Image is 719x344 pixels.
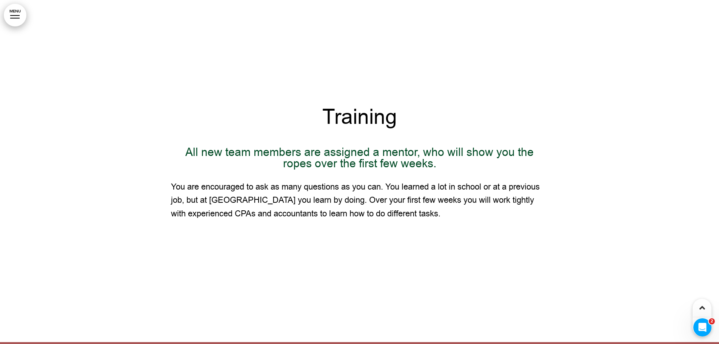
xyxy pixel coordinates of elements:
[171,107,548,128] h1: Training
[709,318,715,324] span: 2
[171,181,540,219] span: You are encouraged to ask as many questions as you can. You learned a lot in school or at a previ...
[185,145,534,171] span: All new team members are assigned a mentor, who will show you the ropes over the first few weeks.
[693,318,711,336] iframe: Intercom live chat
[4,4,26,26] a: MENU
